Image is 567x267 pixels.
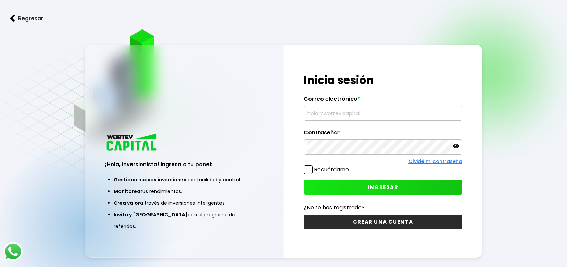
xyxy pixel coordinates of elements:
li: tus rendimientos. [114,185,255,197]
span: INGRESAR [368,184,398,191]
span: Invita y [GEOGRAPHIC_DATA] [114,211,188,218]
button: INGRESAR [304,180,462,195]
input: hola@wortev.capital [307,106,459,120]
img: flecha izquierda [10,15,15,22]
li: con el programa de referidos. [114,209,255,232]
li: a través de inversiones inteligentes. [114,197,255,209]
a: ¿No te has registrado?CREAR UNA CUENTA [304,203,462,229]
img: logo_wortev_capital [105,133,159,153]
h3: ¡Hola, inversionista! Ingresa a tu panel: [105,160,264,168]
label: Contraseña [304,129,462,139]
span: Crea valor [114,199,140,206]
h1: Inicia sesión [304,72,462,88]
label: Correo electrónico [304,96,462,106]
a: Olvidé mi contraseña [408,158,462,165]
p: ¿No te has registrado? [304,203,462,212]
button: CREAR UNA CUENTA [304,215,462,229]
label: Recuérdame [314,166,349,173]
span: Monitorea [114,188,140,195]
li: con facilidad y control. [114,174,255,185]
span: Gestiona nuevas inversiones [114,176,186,183]
img: logos_whatsapp-icon.242b2217.svg [3,242,23,261]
